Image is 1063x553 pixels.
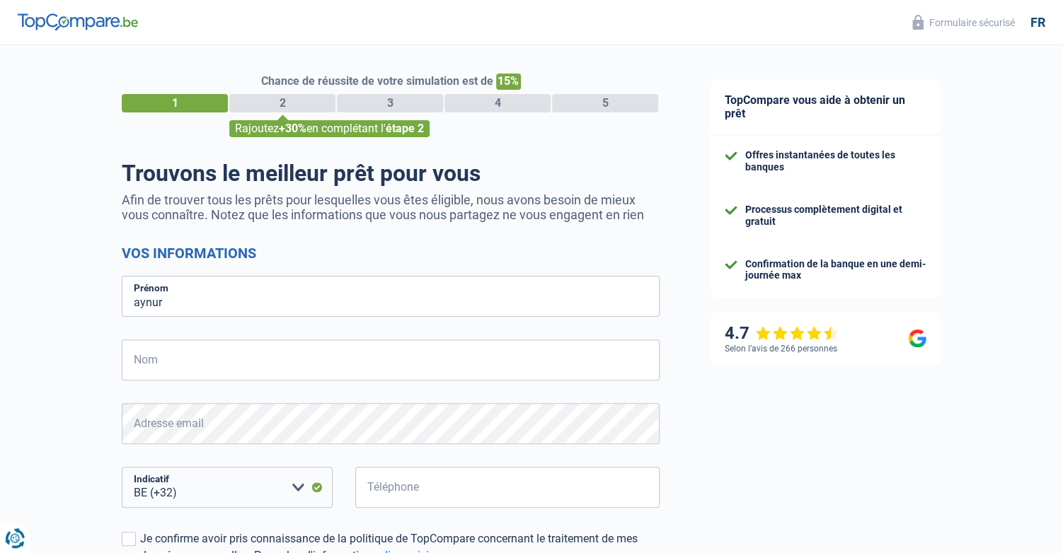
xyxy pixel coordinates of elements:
[1030,15,1045,30] div: fr
[122,160,660,187] h1: Trouvons le meilleur prêt pour vous
[229,94,335,112] div: 2
[122,94,228,112] div: 1
[18,13,138,30] img: TopCompare Logo
[725,323,839,344] div: 4.7
[355,467,660,508] input: 401020304
[745,258,926,282] div: Confirmation de la banque en une demi-journée max
[745,149,926,173] div: Offres instantanées de toutes les banques
[261,74,493,88] span: Chance de réussite de votre simulation est de
[904,11,1023,34] button: Formulaire sécurisé
[552,94,658,112] div: 5
[725,344,837,354] div: Selon l’avis de 266 personnes
[122,192,660,222] p: Afin de trouver tous les prêts pour lesquelles vous êtes éligible, nous avons besoin de mieux vou...
[745,204,926,228] div: Processus complètement digital et gratuit
[444,94,551,112] div: 4
[711,79,941,135] div: TopCompare vous aide à obtenir un prêt
[122,245,660,262] h2: Vos informations
[496,74,521,90] span: 15%
[229,120,430,137] div: Rajoutez en complétant l'
[386,122,424,135] span: étape 2
[337,94,443,112] div: 3
[279,122,306,135] span: +30%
